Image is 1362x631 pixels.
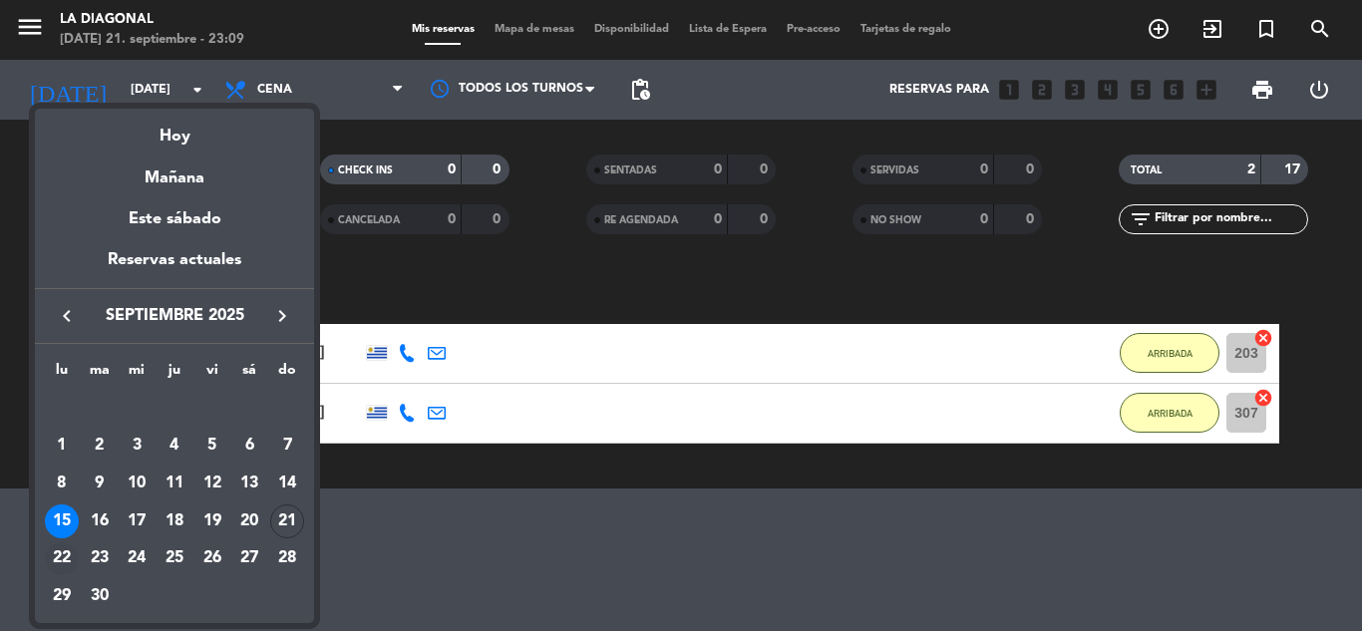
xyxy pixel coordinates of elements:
[55,304,79,328] i: keyboard_arrow_left
[45,467,79,500] div: 8
[43,502,81,540] td: 15 de septiembre de 2025
[83,467,117,500] div: 9
[120,504,154,538] div: 17
[83,504,117,538] div: 16
[158,467,191,500] div: 11
[268,428,306,466] td: 7 de septiembre de 2025
[264,303,300,329] button: keyboard_arrow_right
[45,579,79,613] div: 29
[232,467,266,500] div: 13
[85,303,264,329] span: septiembre 2025
[193,465,231,502] td: 12 de septiembre de 2025
[156,428,193,466] td: 4 de septiembre de 2025
[35,151,314,191] div: Mañana
[118,502,156,540] td: 17 de septiembre de 2025
[270,429,304,463] div: 7
[231,359,269,390] th: sábado
[195,542,229,576] div: 26
[45,429,79,463] div: 1
[156,465,193,502] td: 11 de septiembre de 2025
[43,465,81,502] td: 8 de septiembre de 2025
[118,359,156,390] th: miércoles
[195,429,229,463] div: 5
[193,502,231,540] td: 19 de septiembre de 2025
[231,540,269,578] td: 27 de septiembre de 2025
[231,502,269,540] td: 20 de septiembre de 2025
[195,504,229,538] div: 19
[232,542,266,576] div: 27
[35,247,314,288] div: Reservas actuales
[270,542,304,576] div: 28
[118,428,156,466] td: 3 de septiembre de 2025
[43,577,81,615] td: 29 de septiembre de 2025
[156,502,193,540] td: 18 de septiembre de 2025
[81,502,119,540] td: 16 de septiembre de 2025
[43,428,81,466] td: 1 de septiembre de 2025
[231,428,269,466] td: 6 de septiembre de 2025
[83,429,117,463] div: 2
[231,465,269,502] td: 13 de septiembre de 2025
[158,504,191,538] div: 18
[268,502,306,540] td: 21 de septiembre de 2025
[232,429,266,463] div: 6
[120,467,154,500] div: 10
[193,428,231,466] td: 5 de septiembre de 2025
[268,359,306,390] th: domingo
[193,359,231,390] th: viernes
[232,504,266,538] div: 20
[43,390,306,428] td: SEP.
[195,467,229,500] div: 12
[120,542,154,576] div: 24
[158,429,191,463] div: 4
[45,504,79,538] div: 15
[43,359,81,390] th: lunes
[270,467,304,500] div: 14
[81,465,119,502] td: 9 de septiembre de 2025
[120,429,154,463] div: 3
[156,540,193,578] td: 25 de septiembre de 2025
[156,359,193,390] th: jueves
[45,542,79,576] div: 22
[81,577,119,615] td: 30 de septiembre de 2025
[270,504,304,538] div: 21
[118,465,156,502] td: 10 de septiembre de 2025
[81,540,119,578] td: 23 de septiembre de 2025
[158,542,191,576] div: 25
[193,540,231,578] td: 26 de septiembre de 2025
[270,304,294,328] i: keyboard_arrow_right
[83,542,117,576] div: 23
[268,540,306,578] td: 28 de septiembre de 2025
[118,540,156,578] td: 24 de septiembre de 2025
[81,359,119,390] th: martes
[81,428,119,466] td: 2 de septiembre de 2025
[268,465,306,502] td: 14 de septiembre de 2025
[83,579,117,613] div: 30
[43,540,81,578] td: 22 de septiembre de 2025
[35,191,314,247] div: Este sábado
[35,109,314,150] div: Hoy
[49,303,85,329] button: keyboard_arrow_left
